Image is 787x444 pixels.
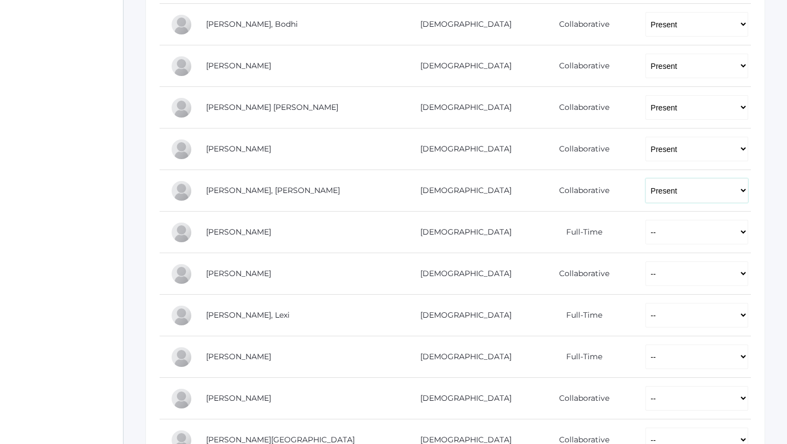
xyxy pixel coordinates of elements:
td: [DEMOGRAPHIC_DATA] [398,170,526,212]
td: Collaborative [526,45,635,87]
td: [DEMOGRAPHIC_DATA] [398,336,526,378]
td: [DEMOGRAPHIC_DATA] [398,4,526,45]
div: Corbin Intlekofer [171,263,192,285]
td: [DEMOGRAPHIC_DATA] [398,87,526,128]
td: Full-Time [526,336,635,378]
div: Charles Fox [171,55,192,77]
td: [DEMOGRAPHIC_DATA] [398,295,526,336]
a: [PERSON_NAME], Bodhi [206,19,298,29]
td: [DEMOGRAPHIC_DATA] [398,128,526,170]
div: Stone Haynes [171,180,192,202]
td: [DEMOGRAPHIC_DATA] [398,253,526,295]
div: Lexi Judy [171,305,192,326]
td: [DEMOGRAPHIC_DATA] [398,45,526,87]
a: [PERSON_NAME], [PERSON_NAME] [206,185,340,195]
td: Collaborative [526,170,635,212]
a: [PERSON_NAME] [206,227,271,237]
div: Annie Grace Gregg [171,97,192,119]
td: Collaborative [526,128,635,170]
div: William Hamilton [171,138,192,160]
a: [PERSON_NAME] [206,268,271,278]
div: Frances Leidenfrost [171,346,192,368]
td: Collaborative [526,4,635,45]
a: [PERSON_NAME] [PERSON_NAME] [206,102,338,112]
td: Collaborative [526,378,635,419]
a: [PERSON_NAME] [206,393,271,403]
div: Colton Maurer [171,388,192,410]
a: [PERSON_NAME] [206,144,271,154]
a: [PERSON_NAME], Lexi [206,310,290,320]
div: Bodhi Dreher [171,14,192,36]
td: [DEMOGRAPHIC_DATA] [398,212,526,253]
a: [PERSON_NAME] [206,61,271,71]
div: Hannah Hrehniy [171,221,192,243]
td: Collaborative [526,253,635,295]
a: [PERSON_NAME] [206,352,271,361]
td: Full-Time [526,212,635,253]
td: Full-Time [526,295,635,336]
td: [DEMOGRAPHIC_DATA] [398,378,526,419]
td: Collaborative [526,87,635,128]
